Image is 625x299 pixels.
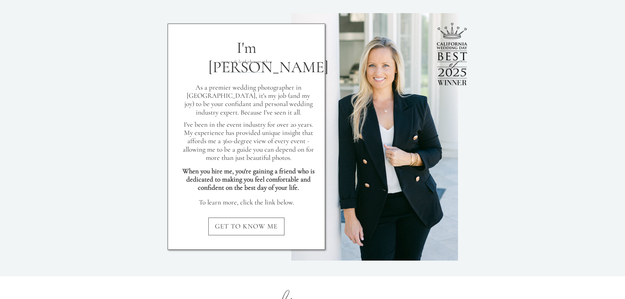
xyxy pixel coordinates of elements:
p: owner & lead photographer [201,58,292,63]
p: I'm [PERSON_NAME] [208,38,284,55]
p: I've been in the event industry for over 20 years. My experience has provided unique insight that... [182,120,315,167]
a: GET TO KNOW ME [168,222,325,235]
p: To learn more, click the link below. [180,198,313,209]
p: As a premier wedding photographer in [GEOGRAPHIC_DATA], it's my job (and my joy) to be your confi... [182,83,315,119]
b: When you hire me, you're gaining a friend who is dedicated to making you feel comfortable and con... [182,167,315,192]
